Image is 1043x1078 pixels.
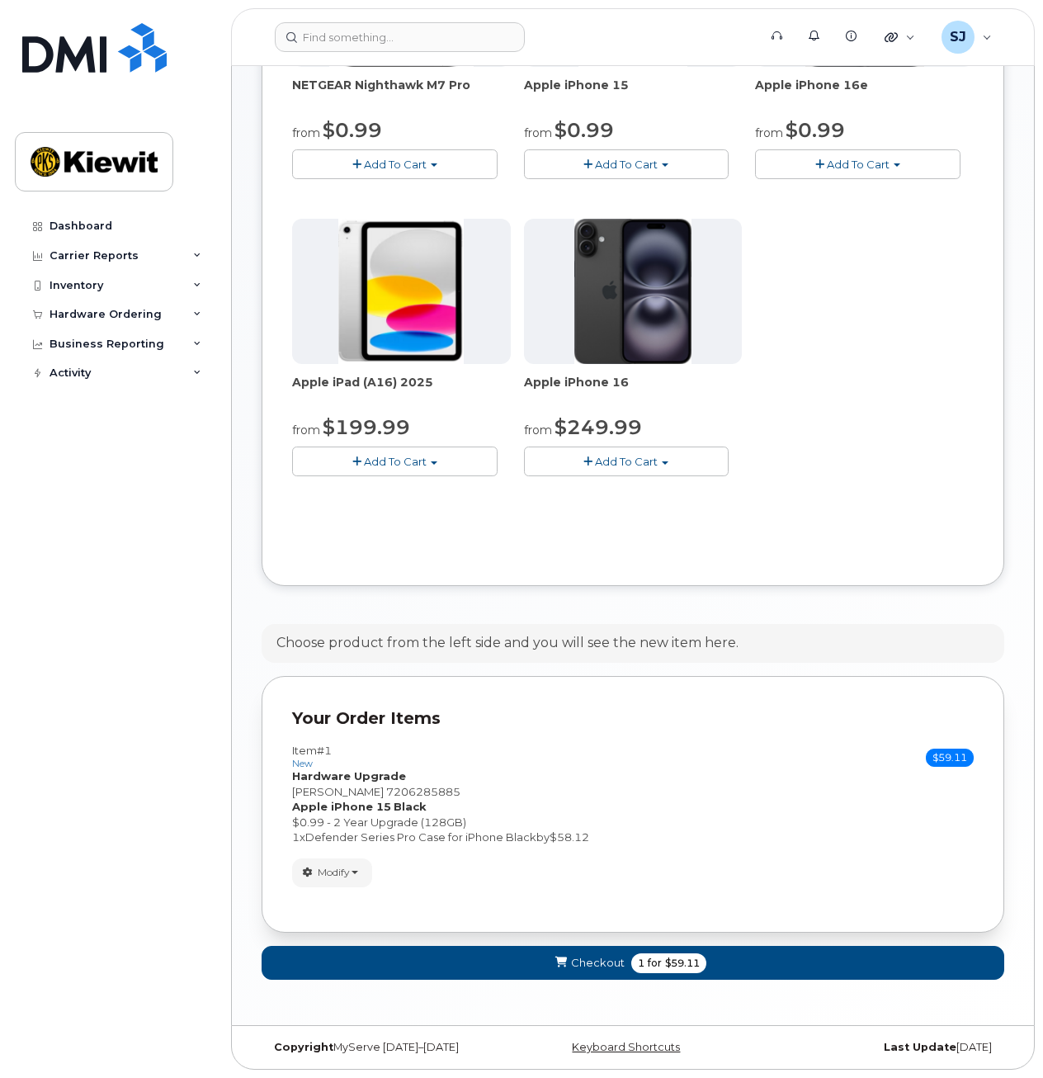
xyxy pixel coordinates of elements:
strong: Hardware Upgrade [292,769,406,782]
strong: Copyright [274,1041,333,1053]
div: Quicklinks [873,21,927,54]
span: Checkout [571,955,625,971]
div: $0.99 - 2 Year Upgrade (128GB) [292,815,974,830]
span: Add To Cart [364,455,427,468]
div: x by [292,830,974,845]
span: $0.99 [323,118,382,142]
span: Add To Cart [827,158,890,171]
span: $0.99 [555,118,614,142]
div: Sedrick Jennings [930,21,1003,54]
span: $59.11 [665,956,700,971]
span: $199.99 [323,415,410,439]
div: Apple iPad (A16) 2025 [292,374,511,407]
small: from [755,125,783,140]
span: Add To Cart [595,158,658,171]
button: Add To Cart [292,149,498,178]
input: Find something... [275,22,525,52]
span: for [644,956,665,971]
span: #1 [317,744,332,757]
span: $249.99 [555,415,642,439]
img: iphone_16_plus.png [574,219,691,364]
strong: Apple iPhone 15 [292,800,391,813]
a: Keyboard Shortcuts [572,1041,680,1053]
span: Modify [318,865,350,880]
button: Add To Cart [524,149,729,178]
div: Apple iPhone 16e [755,77,974,110]
span: $59.11 [926,749,974,767]
span: 7206285885 [386,785,460,798]
span: 1 [638,956,644,971]
span: Add To Cart [595,455,658,468]
strong: Black [394,800,427,813]
h3: Item [292,745,332,768]
div: [DATE] [757,1041,1004,1054]
div: NETGEAR Nighthawk M7 Pro [292,77,511,110]
span: $58.12 [550,830,589,844]
span: Defender Series Pro Case for iPhone Black [305,830,536,844]
small: from [292,423,320,437]
button: Modify [292,858,372,887]
small: from [524,125,552,140]
small: new [292,758,313,769]
div: Apple iPhone 15 [524,77,743,110]
img: iPad_A16.PNG [338,219,464,364]
span: 1 [292,830,300,844]
div: Apple iPhone 16 [524,374,743,407]
button: Checkout 1 for $59.11 [262,946,1004,980]
iframe: Messenger Launcher [971,1006,1031,1066]
div: MyServe [DATE]–[DATE] [262,1041,509,1054]
p: Your Order Items [292,707,974,730]
span: $0.99 [786,118,845,142]
button: Add To Cart [292,447,498,475]
span: Add To Cart [364,158,427,171]
div: Choose product from the left side and you will see the new item here. [276,634,739,653]
span: SJ [950,27,966,47]
button: Add To Cart [755,149,960,178]
span: [PERSON_NAME] [292,785,384,798]
small: from [292,125,320,140]
button: Add To Cart [524,447,729,475]
strong: Last Update [884,1041,956,1053]
small: from [524,423,552,437]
